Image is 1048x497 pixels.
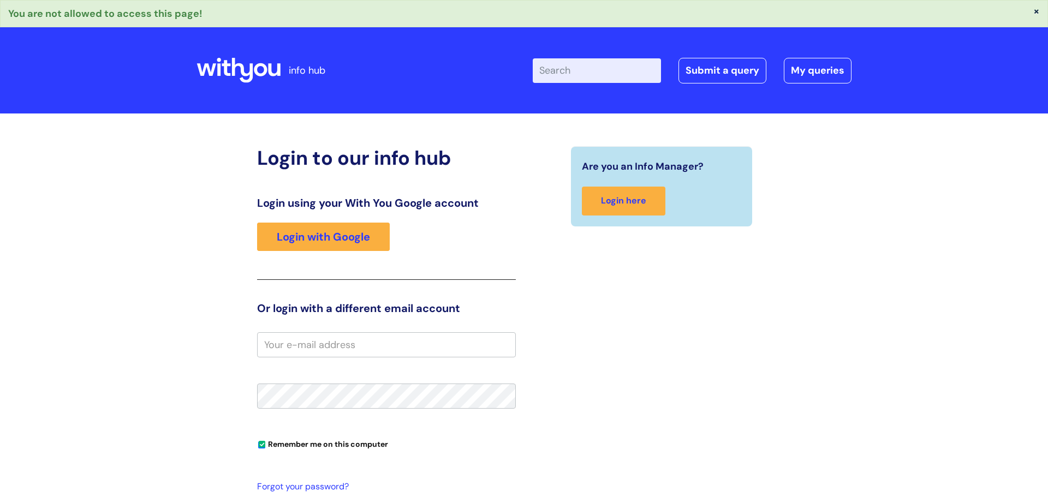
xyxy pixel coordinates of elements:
h3: Or login with a different email account [257,302,516,315]
a: Login here [582,187,665,215]
label: Remember me on this computer [257,437,388,449]
span: Are you an Info Manager? [582,158,704,175]
button: × [1033,6,1040,16]
p: info hub [289,62,325,79]
h3: Login using your With You Google account [257,196,516,209]
input: Search [533,58,661,82]
a: Login with Google [257,223,390,251]
div: You can uncheck this option if you're logging in from a shared device [257,435,516,452]
a: My queries [784,58,851,83]
input: Remember me on this computer [258,441,265,448]
h2: Login to our info hub [257,146,516,170]
a: Forgot your password? [257,479,510,495]
input: Your e-mail address [257,332,516,357]
a: Submit a query [678,58,766,83]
